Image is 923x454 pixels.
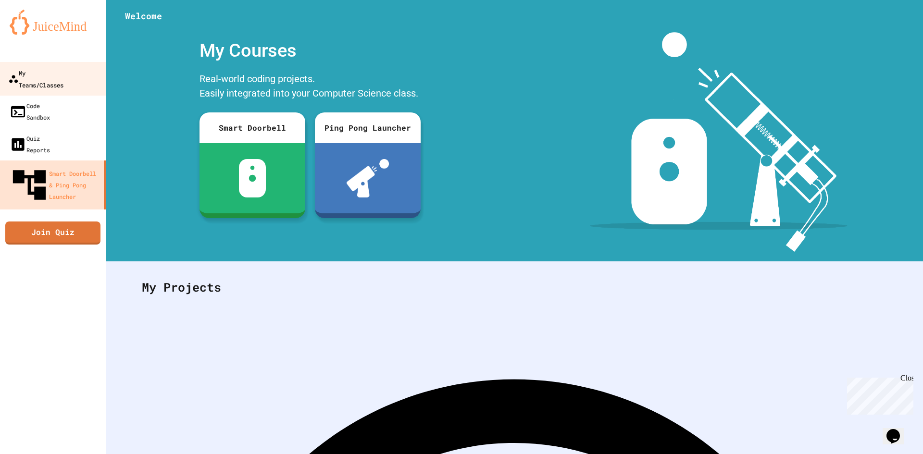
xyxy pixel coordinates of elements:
[195,32,425,69] div: My Courses
[5,221,100,245] a: Join Quiz
[883,416,913,444] iframe: chat widget
[200,112,305,143] div: Smart Doorbell
[239,159,266,197] img: sdb-white.svg
[10,10,96,35] img: logo-orange.svg
[315,112,421,143] div: Ping Pong Launcher
[10,100,50,123] div: Code Sandbox
[132,269,897,306] div: My Projects
[10,165,100,205] div: Smart Doorbell & Ping Pong Launcher
[10,133,50,156] div: Quiz Reports
[4,4,66,61] div: Chat with us now!Close
[843,374,913,415] iframe: chat widget
[347,159,389,197] img: ppl-with-ball.png
[590,32,848,252] img: banner-image-my-projects.png
[195,69,425,105] div: Real-world coding projects. Easily integrated into your Computer Science class.
[8,67,63,90] div: My Teams/Classes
